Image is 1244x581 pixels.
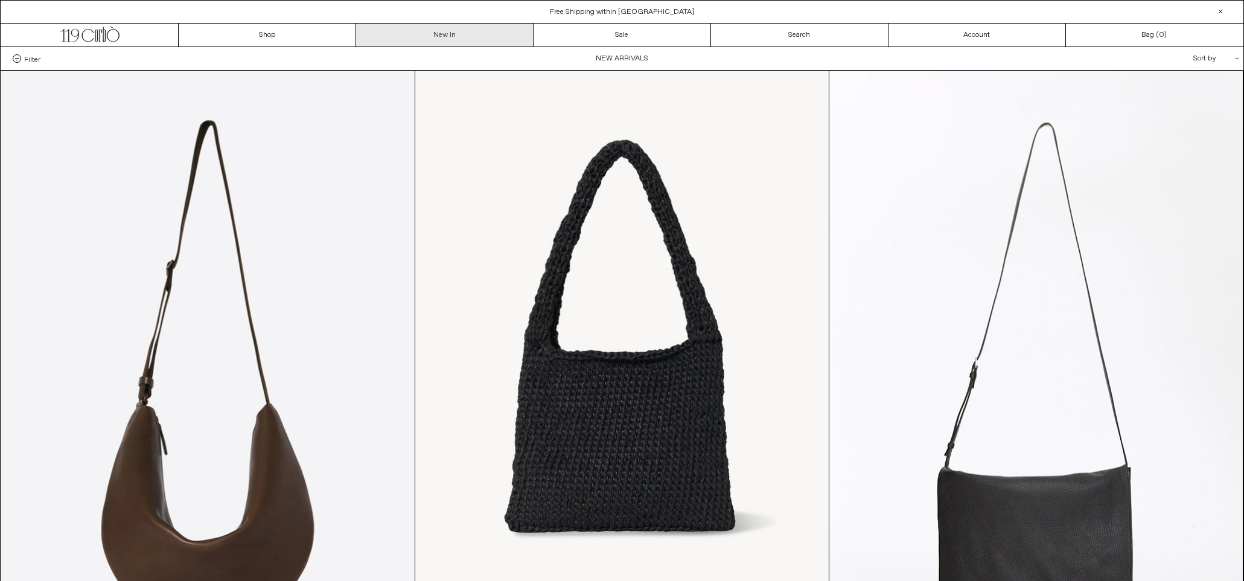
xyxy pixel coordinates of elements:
[711,24,888,47] a: Search
[1159,30,1164,40] span: 0
[550,7,694,17] a: Free Shipping within [GEOGRAPHIC_DATA]
[1123,47,1231,70] div: Sort by
[179,24,356,47] a: Shop
[888,24,1066,47] a: Account
[24,54,40,63] span: Filter
[534,24,711,47] a: Sale
[356,24,534,47] a: New In
[1159,30,1167,40] span: )
[1066,24,1243,47] a: Bag ()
